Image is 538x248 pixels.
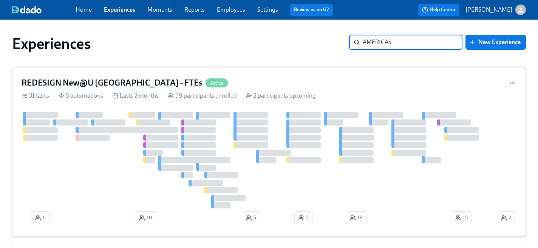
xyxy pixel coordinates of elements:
button: Review us on G2 [290,4,333,16]
input: Search by name [363,35,462,50]
button: [PERSON_NAME] [465,5,526,15]
a: Review us on G2 [294,6,329,14]
a: Experiences [104,6,135,13]
button: 19 [346,211,367,224]
button: 2 [497,211,515,224]
span: 2 [501,214,511,222]
button: 5 [242,211,260,224]
span: Help Center [422,6,456,14]
a: REDESIGN New@U [GEOGRAPHIC_DATA] - FTEsActive31 tasks 5 automations Lasts 2 months 59 participant... [12,68,526,237]
a: Moments [147,6,172,13]
p: [PERSON_NAME] [465,6,512,14]
a: dado [12,6,76,14]
div: 59 participants enrolled [168,92,237,100]
button: 10 [135,211,156,224]
button: New Experience [465,35,526,50]
span: 5 [246,214,256,222]
span: Active [206,80,228,86]
button: 15 [451,211,472,224]
img: dado [12,6,42,14]
h4: REDESIGN New@U [GEOGRAPHIC_DATA] - FTEs [22,77,203,89]
div: 31 tasks [22,92,49,100]
h1: Experiences [12,35,91,53]
div: 5 automations [58,92,103,100]
button: 6 [31,211,50,224]
button: 2 [294,211,312,224]
span: 15 [455,214,468,222]
span: New Experience [471,38,521,46]
button: Help Center [418,4,459,16]
a: Reports [184,6,205,13]
span: 6 [35,214,46,222]
div: 2 participants upcoming [246,92,316,100]
a: Home [76,6,92,13]
div: Lasts 2 months [112,92,159,100]
span: 10 [139,214,152,222]
span: 19 [350,214,363,222]
a: Employees [217,6,245,13]
span: 2 [298,214,308,222]
a: Settings [257,6,278,13]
